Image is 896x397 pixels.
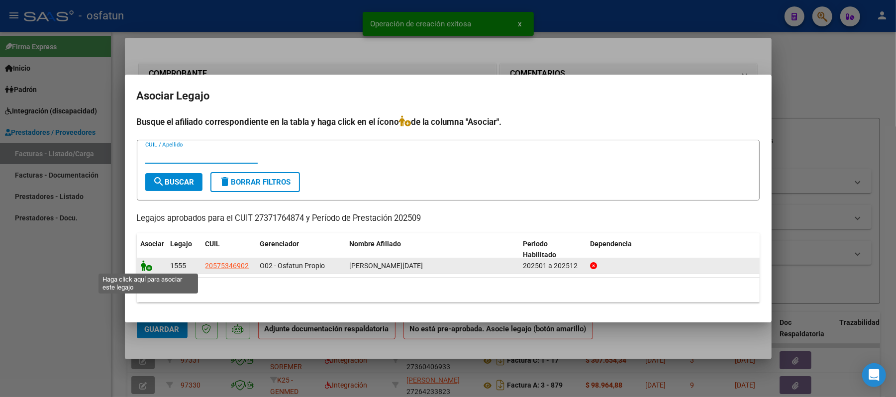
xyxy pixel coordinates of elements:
span: Dependencia [590,240,632,248]
span: Borrar Filtros [219,178,291,187]
span: Periodo Habilitado [523,240,556,259]
datatable-header-cell: CUIL [201,233,256,266]
datatable-header-cell: Nombre Afiliado [346,233,519,266]
datatable-header-cell: Periodo Habilitado [519,233,586,266]
h2: Asociar Legajo [137,87,760,105]
span: 20575346902 [205,262,249,270]
span: CUIL [205,240,220,248]
p: Legajos aprobados para el CUIT 27371764874 y Período de Prestación 202509 [137,212,760,225]
h4: Busque el afiliado correspondiente en la tabla y haga click en el ícono de la columna "Asociar". [137,115,760,128]
datatable-header-cell: Legajo [167,233,201,266]
span: 1555 [171,262,187,270]
span: Buscar [153,178,195,187]
span: Gerenciador [260,240,299,248]
button: Buscar [145,173,202,191]
span: O02 - Osfatun Propio [260,262,325,270]
datatable-header-cell: Dependencia [586,233,760,266]
span: Asociar [141,240,165,248]
span: Nombre Afiliado [350,240,401,248]
div: Open Intercom Messenger [862,363,886,387]
span: Legajo [171,240,193,248]
div: 202501 a 202512 [523,260,582,272]
mat-icon: delete [219,176,231,188]
div: 1 registros [137,278,760,302]
mat-icon: search [153,176,165,188]
span: TORRES BARROSO JUAN DOMINGO [350,262,423,270]
button: Borrar Filtros [210,172,300,192]
datatable-header-cell: Asociar [137,233,167,266]
datatable-header-cell: Gerenciador [256,233,346,266]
